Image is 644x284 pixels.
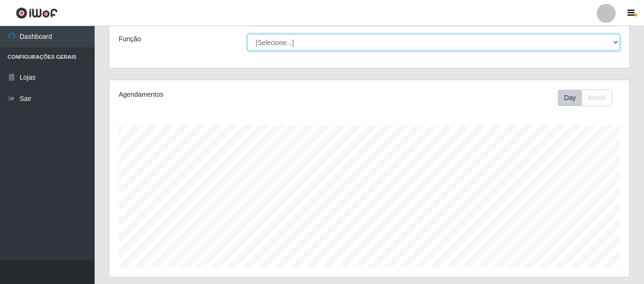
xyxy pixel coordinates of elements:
img: CoreUI Logo [16,7,58,19]
div: Agendamentos [119,90,319,100]
button: Month [582,90,612,106]
div: Toolbar with button groups [558,90,620,106]
button: Day [558,90,582,106]
div: First group [558,90,612,106]
label: Função [119,34,141,44]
